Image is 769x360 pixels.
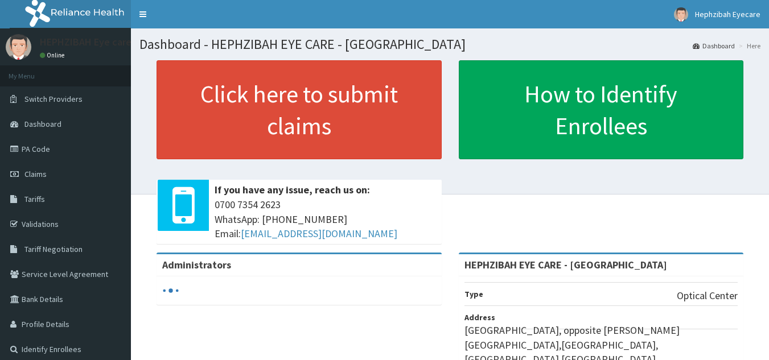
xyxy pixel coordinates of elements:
[157,60,442,159] a: Click here to submit claims
[6,34,31,60] img: User Image
[677,288,738,303] p: Optical Center
[162,282,179,299] svg: audio-loading
[695,9,760,19] span: Hephzibah Eyecare
[40,51,67,59] a: Online
[736,41,760,51] li: Here
[139,37,760,52] h1: Dashboard - HEPHZIBAH EYE CARE - [GEOGRAPHIC_DATA]
[215,197,436,241] span: 0700 7354 2623 WhatsApp: [PHONE_NUMBER] Email:
[464,258,667,271] strong: HEPHZIBAH EYE CARE - [GEOGRAPHIC_DATA]
[162,258,231,271] b: Administrators
[24,94,83,104] span: Switch Providers
[674,7,688,22] img: User Image
[693,41,735,51] a: Dashboard
[464,289,483,299] b: Type
[40,37,182,47] p: HEPHZIBAH Eye care HARCOURT
[24,244,83,254] span: Tariff Negotiation
[459,60,744,159] a: How to Identify Enrollees
[464,312,495,322] b: Address
[24,194,45,204] span: Tariffs
[215,183,370,196] b: If you have any issue, reach us on:
[24,169,47,179] span: Claims
[241,227,397,240] a: [EMAIL_ADDRESS][DOMAIN_NAME]
[24,119,61,129] span: Dashboard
